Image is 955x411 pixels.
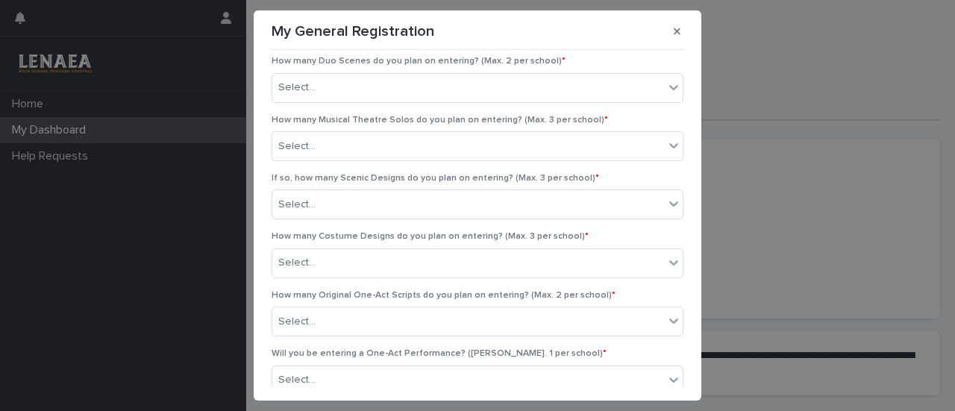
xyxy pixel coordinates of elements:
[278,139,316,154] div: Select...
[272,57,566,66] span: How many Duo Scenes do you plan on entering? (Max. 2 per school)
[278,197,316,213] div: Select...
[272,22,434,40] p: My General Registration
[278,255,316,271] div: Select...
[272,232,589,241] span: How many Costume Designs do you plan on entering? (Max. 3 per school)
[278,314,316,330] div: Select...
[278,80,316,95] div: Select...
[272,349,607,358] span: Will you be entering a One-Act Performance? ([PERSON_NAME]. 1 per school)
[272,116,608,125] span: How many Musical Theatre Solos do you plan on entering? (Max. 3 per school)
[278,372,316,388] div: Select...
[272,291,616,300] span: How many Original One-Act Scripts do you plan on entering? (Max. 2 per school)
[272,174,599,183] span: If so, how many Scenic Designs do you plan on entering? (Max. 3 per school)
